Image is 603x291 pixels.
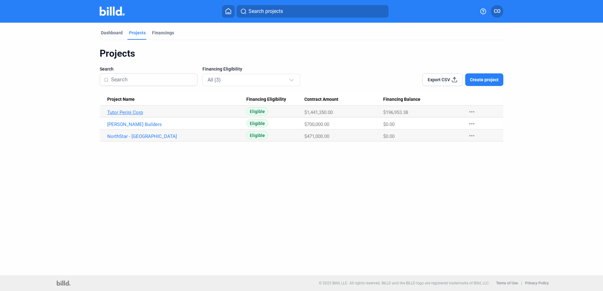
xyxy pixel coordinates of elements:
span: Project Name [107,97,135,102]
a: NorthStar - [GEOGRAPHIC_DATA] [107,134,246,139]
span: $196,953.38 [383,110,408,115]
div: Financing Eligibility [246,97,304,102]
mat-icon: more_horiz [468,132,476,140]
b: Privacy Policy [525,281,549,285]
div: Financings [152,30,174,36]
span: $1,441,350.00 [304,110,333,115]
span: Export CSV [428,77,450,83]
div: Contract Amount [304,97,383,102]
a: [PERSON_NAME] Builders [107,122,246,127]
a: Tutor Perini Corp [107,110,246,115]
div: Project Name [107,97,246,102]
button: Search projects [237,5,389,18]
p: © 2025 Billd, LLC. All rights reserved. BILLD and the BILLD logo are registered trademarks of Bil... [319,281,490,285]
span: Create project [470,77,499,83]
span: Eligible [246,131,268,139]
span: Contract Amount [304,97,338,102]
span: Financing Eligibility [202,66,242,72]
mat-icon: more_horiz [468,120,476,128]
div: Projects [129,30,146,36]
div: Projects [100,48,503,60]
span: Financing Eligibility [246,97,286,102]
img: logo [57,281,70,286]
input: Search [111,73,193,86]
button: Create project [465,73,503,86]
b: Terms of Use [496,281,518,285]
span: $0.00 [383,134,395,139]
span: Search [100,66,114,72]
span: $0.00 [383,122,395,127]
mat-select-trigger: All (3) [208,77,221,83]
mat-icon: more_horiz [468,108,476,116]
img: Billd Company Logo [100,7,125,16]
span: Financing Balance [383,97,420,102]
div: Financing Balance [383,97,462,102]
span: $700,000.00 [304,122,329,127]
span: Eligible [246,107,268,115]
p: | [521,281,522,285]
div: Dashboard [101,30,123,36]
button: CO [491,5,503,18]
button: Export CSV [422,73,463,86]
span: Search projects [249,8,283,15]
span: CO [494,8,501,15]
span: Eligible [246,119,268,127]
span: $471,000.00 [304,134,329,139]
